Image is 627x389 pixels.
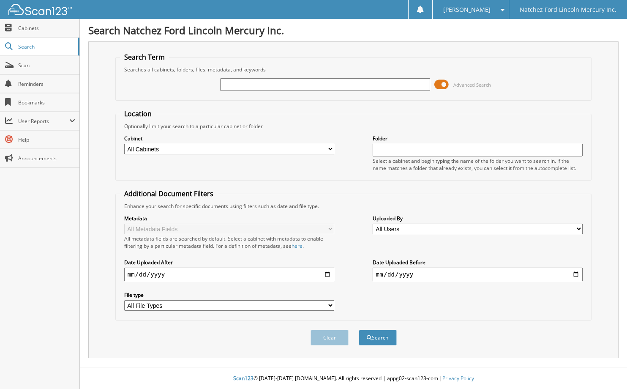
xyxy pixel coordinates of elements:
[124,235,334,249] div: All metadata fields are searched by default. Select a cabinet with metadata to enable filtering b...
[8,4,72,15] img: scan123-logo-white.svg
[120,189,218,198] legend: Additional Document Filters
[373,157,583,172] div: Select a cabinet and begin typing the name of the folder you want to search in. If the name match...
[359,330,397,345] button: Search
[453,82,491,88] span: Advanced Search
[233,375,254,382] span: Scan123
[120,203,587,210] div: Enhance your search for specific documents using filters such as date and file type.
[124,268,334,281] input: start
[373,135,583,142] label: Folder
[124,291,334,299] label: File type
[18,43,74,50] span: Search
[18,99,75,106] span: Bookmarks
[520,7,616,12] span: Natchez Ford Lincoln Mercury Inc.
[18,155,75,162] span: Announcements
[88,23,619,37] h1: Search Natchez Ford Lincoln Mercury Inc.
[18,118,69,125] span: User Reports
[80,368,627,389] div: © [DATE]-[DATE] [DOMAIN_NAME]. All rights reserved | appg02-scan123-com |
[18,62,75,69] span: Scan
[442,375,474,382] a: Privacy Policy
[18,25,75,32] span: Cabinets
[373,259,583,266] label: Date Uploaded Before
[292,242,303,249] a: here
[443,7,491,12] span: [PERSON_NAME]
[120,66,587,73] div: Searches all cabinets, folders, files, metadata, and keywords
[311,330,349,345] button: Clear
[373,268,583,281] input: end
[124,215,334,222] label: Metadata
[124,259,334,266] label: Date Uploaded After
[18,80,75,88] span: Reminders
[120,123,587,130] div: Optionally limit your search to a particular cabinet or folder
[124,135,334,142] label: Cabinet
[120,109,156,118] legend: Location
[373,215,583,222] label: Uploaded By
[18,136,75,143] span: Help
[120,52,169,62] legend: Search Term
